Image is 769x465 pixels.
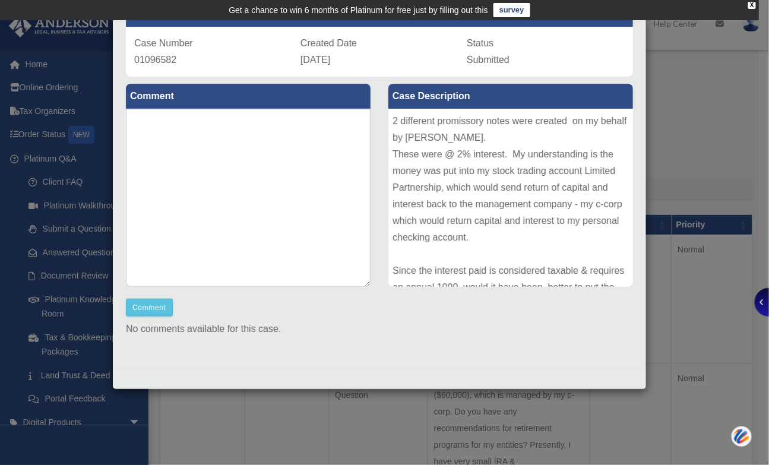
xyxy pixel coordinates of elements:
[126,321,633,337] p: No comments available for this case.
[300,55,330,65] span: [DATE]
[126,299,173,317] button: Comment
[229,3,488,17] div: Get a chance to win 6 months of Platinum for free just by filling out this
[388,109,633,287] div: 2 different promissory notes were created on my behalf by [PERSON_NAME]. These were @ 2% interest...
[134,55,176,65] span: 01096582
[388,84,633,109] label: Case Description
[467,38,493,48] span: Status
[732,425,752,447] img: svg+xml;base64,PHN2ZyB3aWR0aD0iNDQiIGhlaWdodD0iNDQiIHZpZXdCb3g9IjAgMCA0NCA0NCIgZmlsbD0ibm9uZSIgeG...
[748,2,756,9] div: close
[300,38,357,48] span: Created Date
[493,3,530,17] a: survey
[134,38,193,48] span: Case Number
[126,84,371,109] label: Comment
[467,55,509,65] span: Submitted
